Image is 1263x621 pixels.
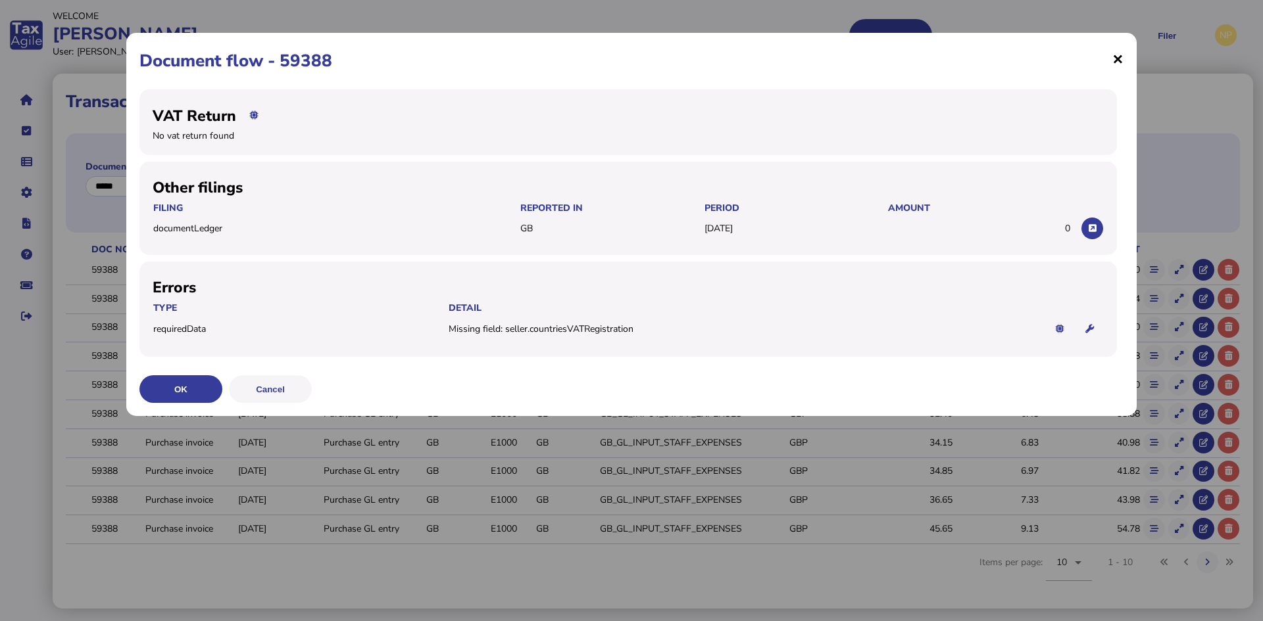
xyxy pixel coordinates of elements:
[139,375,222,403] button: OK
[1112,46,1124,71] span: ×
[153,222,222,235] span: documentLedger
[153,277,1104,298] h2: Errors
[1081,218,1103,239] button: View in Filer
[520,222,533,235] span: GB
[153,129,1104,142] span: No vat return found
[153,322,448,336] td: requiredData
[153,201,520,215] th: Filing
[448,301,1038,315] th: Detail
[705,222,733,235] span: [DATE]
[153,301,448,315] th: Type
[139,49,1124,72] h1: Document flow - 59388
[704,201,887,215] th: Period
[1065,222,1070,235] span: 0
[229,375,312,403] button: Cancel
[887,201,1071,215] th: Amount
[153,106,236,126] h2: VAT Return
[448,322,1038,336] td: Missing field: seller.countriesVATRegistration
[520,201,703,215] th: Reported In
[153,177,1104,198] h2: Other filings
